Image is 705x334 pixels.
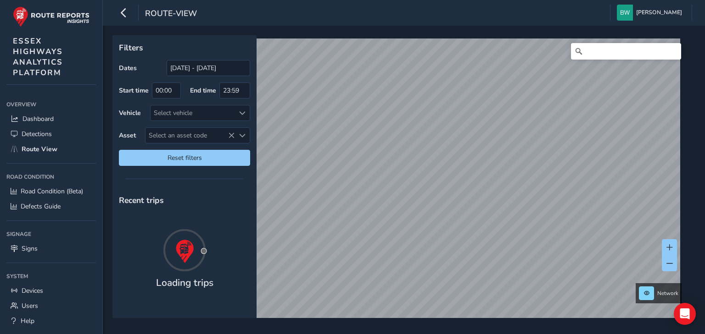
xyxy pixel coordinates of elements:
div: Open Intercom Messenger [674,303,696,325]
span: Select an asset code [145,128,235,143]
div: Signage [6,227,96,241]
a: Users [6,298,96,313]
canvas: Map [116,38,680,329]
img: rr logo [13,6,90,27]
label: Start time [119,86,149,95]
div: Road Condition [6,170,96,184]
span: Dashboard [22,115,54,123]
a: Dashboard [6,111,96,126]
a: Signs [6,241,96,256]
button: [PERSON_NAME] [617,5,685,21]
p: Filters [119,42,250,54]
div: Select an asset code [235,128,250,143]
div: Overview [6,98,96,111]
span: Signs [22,244,38,253]
a: Help [6,313,96,329]
span: Users [22,301,38,310]
a: Detections [6,126,96,142]
span: Devices [22,286,43,295]
a: Route View [6,142,96,157]
a: Defects Guide [6,199,96,214]
span: Reset filters [126,153,243,162]
span: Defects Guide [21,202,61,211]
img: diamond-layout [617,5,633,21]
label: Asset [119,131,136,140]
span: ESSEX HIGHWAYS ANALYTICS PLATFORM [13,36,63,78]
label: End time [190,86,216,95]
span: [PERSON_NAME] [636,5,682,21]
div: System [6,269,96,283]
label: Dates [119,64,137,72]
a: Road Condition (Beta) [6,184,96,199]
button: Reset filters [119,150,250,166]
span: Route View [22,145,57,153]
div: Select vehicle [151,105,235,120]
label: Vehicle [119,109,141,117]
span: Network [657,290,678,297]
span: route-view [145,8,197,21]
a: Devices [6,283,96,298]
span: Road Condition (Beta) [21,187,83,196]
h4: Loading trips [156,277,213,289]
span: Recent trips [119,195,164,206]
span: Detections [22,130,52,138]
input: Search [571,43,681,60]
span: Help [21,317,34,325]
